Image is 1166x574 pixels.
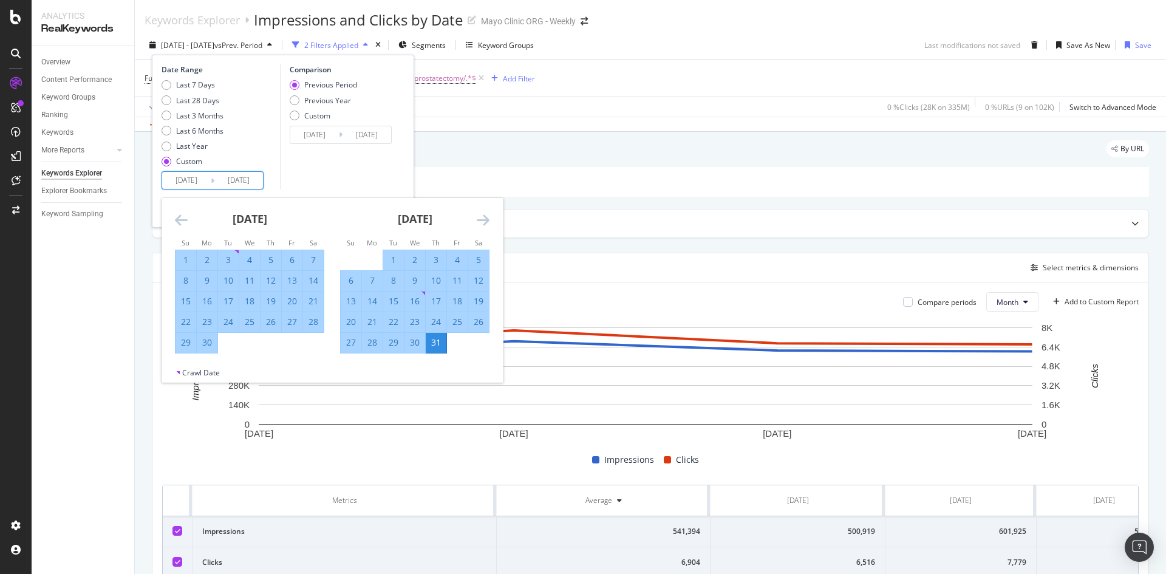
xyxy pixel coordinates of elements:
[282,254,302,266] div: 6
[261,254,281,266] div: 5
[41,73,112,86] div: Content Performance
[282,250,303,270] td: Selected. Friday, June 6, 2025
[1093,495,1115,506] div: [DATE]
[41,91,126,104] a: Keyword Groups
[41,73,126,86] a: Content Performance
[341,295,361,307] div: 13
[426,332,447,353] td: Selected as end date. Thursday, July 31, 2025
[290,64,395,75] div: Comparison
[162,111,223,121] div: Last 3 Months
[218,316,239,328] div: 24
[362,316,383,328] div: 21
[176,126,223,136] div: Last 6 Months
[145,73,171,83] span: Full URL
[282,312,303,332] td: Selected. Friday, June 27, 2025
[1089,364,1100,388] text: Clicks
[197,295,217,307] div: 16
[362,275,383,287] div: 7
[303,254,324,266] div: 7
[254,10,463,30] div: Impressions and Clicks by Date
[303,270,324,291] td: Selected. Saturday, June 14, 2025
[404,291,426,312] td: Selected. Wednesday, July 16, 2025
[162,80,223,90] div: Last 7 Days
[245,429,273,439] text: [DATE]
[887,102,970,112] div: 0 % Clicks ( 28K on 335M )
[176,295,196,307] div: 15
[197,316,217,328] div: 23
[176,316,196,328] div: 22
[486,71,535,86] button: Add Filter
[373,39,383,51] div: times
[176,254,196,266] div: 1
[383,254,404,266] div: 1
[475,238,482,247] small: Sa
[447,275,468,287] div: 11
[341,270,362,291] td: Selected. Sunday, July 6, 2025
[404,250,426,270] td: Selected. Wednesday, July 2, 2025
[676,453,699,467] span: Clicks
[41,10,124,22] div: Analytics
[41,167,102,180] div: Keywords Explorer
[468,291,489,312] td: Selected. Saturday, July 19, 2025
[41,56,126,69] a: Overview
[447,316,468,328] div: 25
[404,316,425,328] div: 23
[383,250,404,270] td: Selected. Tuesday, July 1, 2025
[190,351,200,400] text: Impressions
[398,211,432,226] strong: [DATE]
[362,337,383,349] div: 28
[426,337,446,349] div: 31
[1042,342,1060,352] text: 6.4K
[218,312,239,332] td: Selected. Tuesday, June 24, 2025
[341,312,362,332] td: Selected. Sunday, July 20, 2025
[303,295,324,307] div: 21
[426,312,447,332] td: Selected. Thursday, July 24, 2025
[239,275,260,287] div: 11
[426,295,446,307] div: 17
[202,495,486,506] div: Metrics
[218,291,239,312] td: Selected. Tuesday, June 17, 2025
[41,144,114,157] a: More Reports
[468,275,489,287] div: 12
[261,312,282,332] td: Selected. Thursday, June 26, 2025
[176,141,208,151] div: Last Year
[214,172,263,189] input: End Date
[468,295,489,307] div: 19
[176,111,223,121] div: Last 3 Months
[503,73,535,84] div: Add Filter
[175,213,188,228] div: Move backward to switch to the previous month.
[287,35,373,55] button: 2 Filters Applied
[918,297,977,307] div: Compare periods
[367,238,377,247] small: Mo
[412,40,446,50] span: Segments
[162,126,223,136] div: Last 6 Months
[426,291,447,312] td: Selected. Thursday, July 17, 2025
[303,316,324,328] div: 28
[176,337,196,349] div: 29
[347,238,355,247] small: Su
[41,22,124,36] div: RealKeywords
[261,295,281,307] div: 19
[341,291,362,312] td: Selected. Sunday, July 13, 2025
[310,238,317,247] small: Sa
[1018,429,1046,439] text: [DATE]
[239,250,261,270] td: Selected. Wednesday, June 4, 2025
[426,270,447,291] td: Selected. Thursday, July 10, 2025
[41,109,126,121] a: Ranking
[895,557,1026,568] div: 7,779
[245,419,250,429] text: 0
[162,321,1130,443] svg: A chart.
[162,64,277,75] div: Date Range
[176,312,197,332] td: Selected. Sunday, June 22, 2025
[362,270,383,291] td: Selected. Monday, July 7, 2025
[197,337,217,349] div: 30
[182,367,220,378] div: Crawl Date
[261,275,281,287] div: 12
[197,254,217,266] div: 2
[585,495,612,506] div: Average
[282,275,302,287] div: 13
[261,270,282,291] td: Selected. Thursday, June 12, 2025
[404,312,426,332] td: Selected. Wednesday, July 23, 2025
[500,429,528,439] text: [DATE]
